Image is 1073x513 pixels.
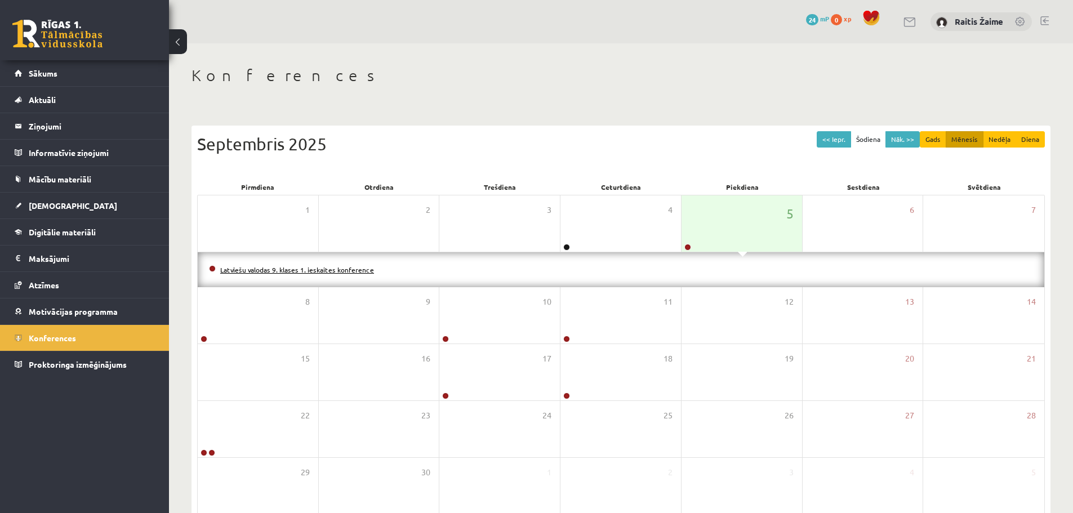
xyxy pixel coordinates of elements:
span: 6 [910,204,914,216]
span: 14 [1027,296,1036,308]
div: Pirmdiena [197,179,318,195]
span: 8 [305,296,310,308]
span: 17 [542,353,551,365]
span: 25 [664,409,673,422]
span: 26 [785,409,794,422]
span: 3 [789,466,794,479]
span: 21 [1027,353,1036,365]
a: Aktuāli [15,87,155,113]
legend: Maksājumi [29,246,155,271]
img: Raitis Žaime [936,17,947,28]
span: 5 [786,204,794,223]
span: 4 [668,204,673,216]
div: Trešdiena [439,179,560,195]
span: 9 [426,296,430,308]
a: 24 mP [806,14,829,23]
span: 29 [301,466,310,479]
span: 1 [547,466,551,479]
span: Atzīmes [29,280,59,290]
a: Mācību materiāli [15,166,155,192]
div: Sestdiena [803,179,924,195]
div: Otrdiena [318,179,439,195]
span: 18 [664,353,673,365]
button: Mēnesis [946,131,983,148]
span: 15 [301,353,310,365]
button: Diena [1016,131,1045,148]
span: 24 [806,14,818,25]
span: 1 [305,204,310,216]
span: Digitālie materiāli [29,227,96,237]
span: 2 [426,204,430,216]
span: 2 [668,466,673,479]
span: 0 [831,14,842,25]
span: 19 [785,353,794,365]
button: Nāk. >> [885,131,920,148]
span: [DEMOGRAPHIC_DATA] [29,200,117,211]
a: Digitālie materiāli [15,219,155,245]
a: Ziņojumi [15,113,155,139]
span: 22 [301,409,310,422]
a: Motivācijas programma [15,298,155,324]
span: mP [820,14,829,23]
a: Proktoringa izmēģinājums [15,351,155,377]
h1: Konferences [192,66,1050,85]
button: Šodiena [851,131,886,148]
span: Motivācijas programma [29,306,118,316]
div: Piekdiena [682,179,803,195]
span: 4 [910,466,914,479]
span: 13 [905,296,914,308]
span: Mācību materiāli [29,174,91,184]
span: 27 [905,409,914,422]
a: Sākums [15,60,155,86]
button: Gads [920,131,946,148]
legend: Informatīvie ziņojumi [29,140,155,166]
span: 16 [421,353,430,365]
div: Ceturtdiena [560,179,682,195]
span: 28 [1027,409,1036,422]
a: Informatīvie ziņojumi [15,140,155,166]
div: Svētdiena [924,179,1045,195]
span: Sākums [29,68,57,78]
span: 11 [664,296,673,308]
span: 24 [542,409,551,422]
button: << Iepr. [817,131,851,148]
a: 0 xp [831,14,857,23]
a: Konferences [15,325,155,351]
a: Raitis Žaime [955,16,1003,27]
span: 23 [421,409,430,422]
a: [DEMOGRAPHIC_DATA] [15,193,155,218]
span: Konferences [29,333,76,343]
span: 30 [421,466,430,479]
span: Aktuāli [29,95,56,105]
div: Septembris 2025 [197,131,1045,157]
span: 5 [1031,466,1036,479]
span: 10 [542,296,551,308]
legend: Ziņojumi [29,113,155,139]
a: Latviešu valodas 9. klases 1. ieskaites konference [220,265,374,274]
a: Maksājumi [15,246,155,271]
button: Nedēļa [983,131,1016,148]
span: Proktoringa izmēģinājums [29,359,127,369]
span: xp [844,14,851,23]
span: 7 [1031,204,1036,216]
span: 20 [905,353,914,365]
span: 12 [785,296,794,308]
a: Rīgas 1. Tālmācības vidusskola [12,20,103,48]
span: 3 [547,204,551,216]
a: Atzīmes [15,272,155,298]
